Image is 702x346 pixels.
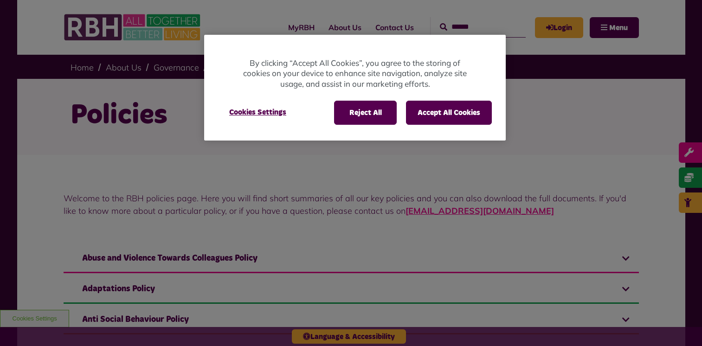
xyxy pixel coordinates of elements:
button: Reject All [334,101,397,125]
div: Privacy [204,35,506,141]
div: Cookie banner [204,35,506,141]
button: Accept All Cookies [406,101,492,125]
p: By clicking “Accept All Cookies”, you agree to the storing of cookies on your device to enhance s... [241,58,469,90]
button: Cookies Settings [218,101,297,124]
